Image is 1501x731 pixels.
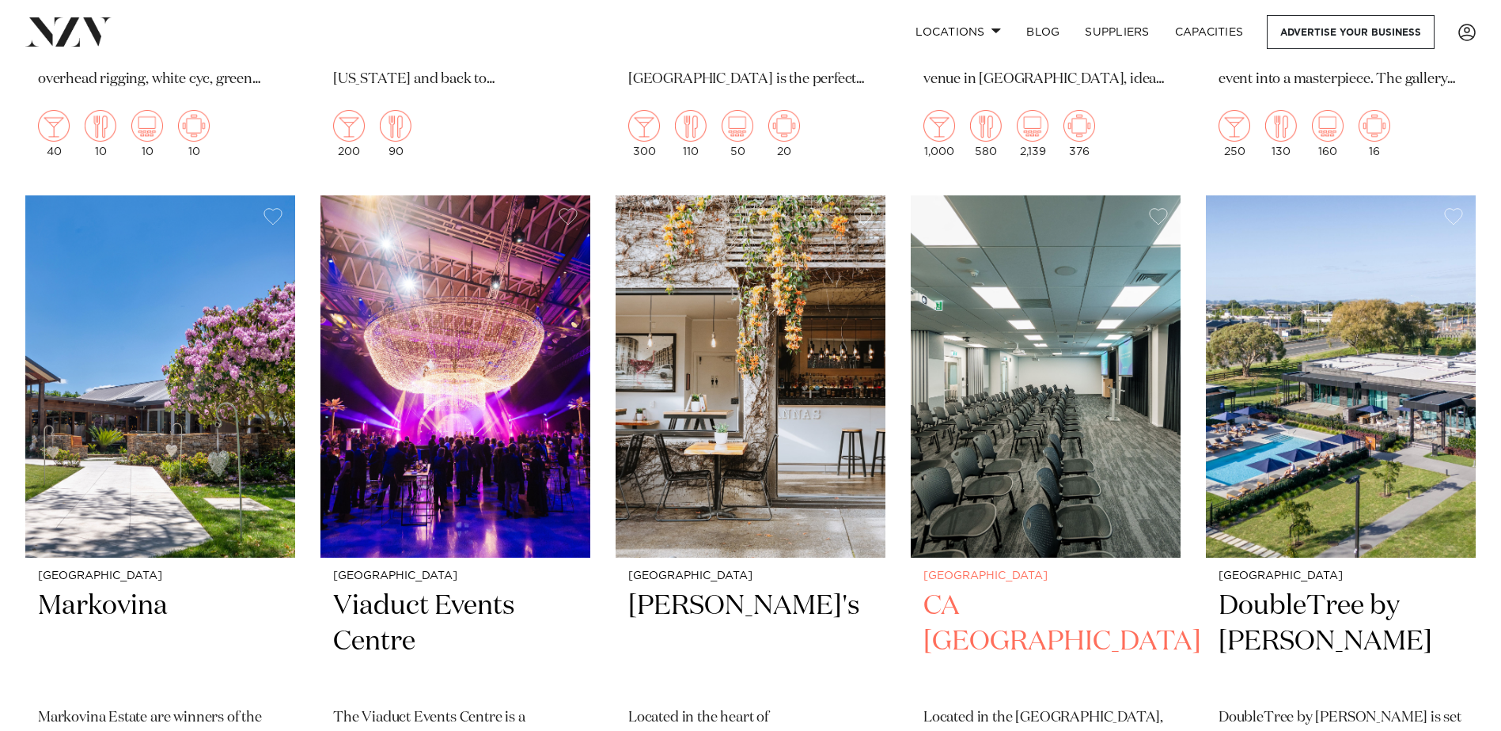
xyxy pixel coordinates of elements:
[1017,110,1048,157] div: 2,139
[380,110,411,142] img: dining.png
[1072,15,1162,49] a: SUPPLIERS
[131,110,163,142] img: theatre.png
[131,110,163,157] div: 10
[970,110,1002,157] div: 580
[628,110,660,157] div: 300
[628,570,873,582] small: [GEOGRAPHIC_DATA]
[85,110,116,157] div: 10
[1063,110,1095,142] img: meeting.png
[1359,110,1390,157] div: 16
[38,110,70,142] img: cocktail.png
[923,110,955,157] div: 1,000
[38,589,282,695] h2: Markovina
[333,589,578,695] h2: Viaduct Events Centre
[85,110,116,142] img: dining.png
[903,15,1014,49] a: Locations
[970,110,1002,142] img: dining.png
[178,110,210,142] img: meeting.png
[628,589,873,695] h2: [PERSON_NAME]'s
[1265,110,1297,157] div: 130
[380,110,411,157] div: 90
[38,110,70,157] div: 40
[25,17,112,46] img: nzv-logo.png
[333,110,365,157] div: 200
[923,570,1168,582] small: [GEOGRAPHIC_DATA]
[768,110,800,142] img: meeting.png
[923,110,955,142] img: cocktail.png
[1267,15,1435,49] a: Advertise your business
[1219,589,1463,695] h2: DoubleTree by [PERSON_NAME]
[1312,110,1344,142] img: theatre.png
[1219,570,1463,582] small: [GEOGRAPHIC_DATA]
[768,110,800,157] div: 20
[722,110,753,157] div: 50
[333,110,365,142] img: cocktail.png
[628,110,660,142] img: cocktail.png
[1359,110,1390,142] img: meeting.png
[1312,110,1344,157] div: 160
[1017,110,1048,142] img: theatre.png
[333,570,578,582] small: [GEOGRAPHIC_DATA]
[923,589,1168,695] h2: CA [GEOGRAPHIC_DATA]
[675,110,707,142] img: dining.png
[1219,110,1250,157] div: 250
[38,570,282,582] small: [GEOGRAPHIC_DATA]
[178,110,210,157] div: 10
[675,110,707,157] div: 110
[1063,110,1095,157] div: 376
[722,110,753,142] img: theatre.png
[1265,110,1297,142] img: dining.png
[1219,110,1250,142] img: cocktail.png
[1014,15,1072,49] a: BLOG
[1162,15,1257,49] a: Capacities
